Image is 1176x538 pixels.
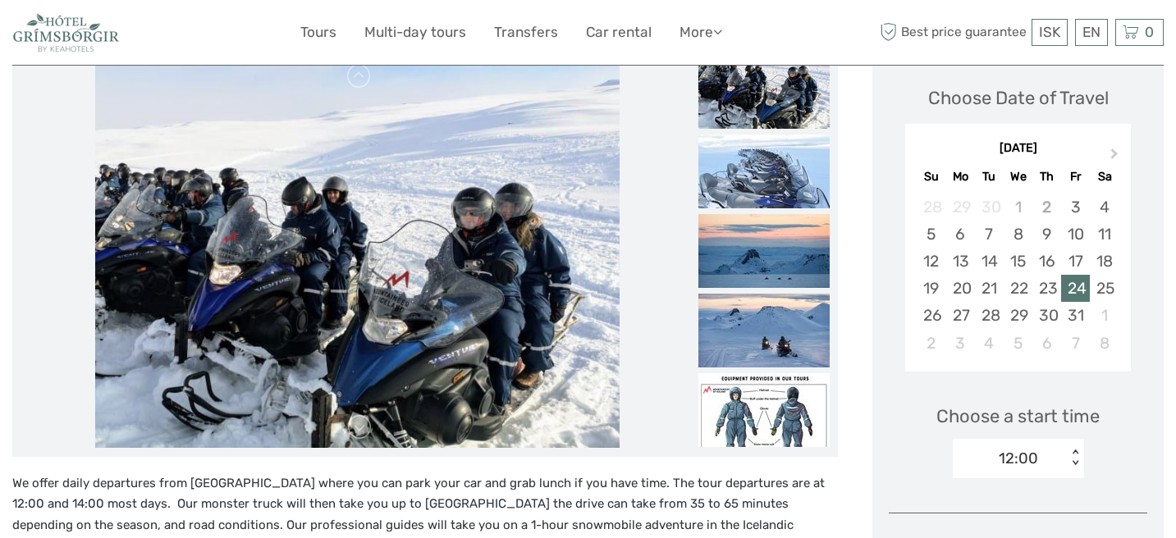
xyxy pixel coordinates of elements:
[698,134,830,208] img: a662909e57874bb8a24ac8d14b57afe6_slider_thumbnail.jpg
[999,448,1038,469] div: 12:00
[917,275,945,302] div: Choose Sunday, October 19th, 2025
[1103,144,1129,171] button: Next Month
[917,302,945,329] div: Choose Sunday, October 26th, 2025
[946,221,975,248] div: Choose Monday, October 6th, 2025
[1090,166,1119,188] div: Sa
[1061,330,1090,357] div: Choose Friday, November 7th, 2025
[1061,302,1090,329] div: Choose Friday, October 31st, 2025
[1061,275,1090,302] div: Choose Friday, October 24th, 2025
[1061,166,1090,188] div: Fr
[917,330,945,357] div: Choose Sunday, November 2nd, 2025
[975,194,1004,221] div: Not available Tuesday, September 30th, 2025
[1061,194,1090,221] div: Choose Friday, October 3rd, 2025
[946,248,975,275] div: Choose Monday, October 13th, 2025
[1142,24,1156,40] span: 0
[1090,248,1119,275] div: Choose Saturday, October 18th, 2025
[946,302,975,329] div: Choose Monday, October 27th, 2025
[946,330,975,357] div: Choose Monday, November 3rd, 2025
[364,21,466,44] a: Multi-day tours
[1004,275,1032,302] div: Choose Wednesday, October 22nd, 2025
[936,403,1100,429] span: Choose a start time
[1075,19,1108,46] div: EN
[928,85,1109,111] div: Choose Date of Travel
[1090,330,1119,357] div: Choose Saturday, November 8th, 2025
[975,221,1004,248] div: Choose Tuesday, October 7th, 2025
[946,194,975,221] div: Not available Monday, September 29th, 2025
[917,248,945,275] div: Choose Sunday, October 12th, 2025
[1004,248,1032,275] div: Choose Wednesday, October 15th, 2025
[975,302,1004,329] div: Choose Tuesday, October 28th, 2025
[189,25,208,45] button: Open LiveChat chat widget
[1090,275,1119,302] div: Choose Saturday, October 25th, 2025
[698,55,830,129] img: d1103596fe434076894fede8ef681890_slider_thumbnail.jpg
[1039,24,1060,40] span: ISK
[1032,275,1061,302] div: Choose Thursday, October 23rd, 2025
[1004,194,1032,221] div: Not available Wednesday, October 1st, 2025
[917,166,945,188] div: Su
[946,166,975,188] div: Mo
[876,19,1027,46] span: Best price guarantee
[1032,302,1061,329] div: Choose Thursday, October 30th, 2025
[1004,302,1032,329] div: Choose Wednesday, October 29th, 2025
[23,29,185,42] p: We're away right now. Please check back later!
[95,55,620,449] img: d1103596fe434076894fede8ef681890_main_slider.jpg
[698,294,830,367] img: c2e20eff45dc4971b2cb68c02d4f1ced_slider_thumbnail.jpg
[1090,302,1119,329] div: Choose Saturday, November 1st, 2025
[975,330,1004,357] div: Choose Tuesday, November 4th, 2025
[1004,221,1032,248] div: Choose Wednesday, October 8th, 2025
[975,248,1004,275] div: Choose Tuesday, October 14th, 2025
[586,21,652,44] a: Car rental
[12,12,120,52] img: 2330-0b36fd34-6396-456d-bf6d-def7e598b057_logo_small.jpg
[1061,221,1090,248] div: Choose Friday, October 10th, 2025
[1032,330,1061,357] div: Choose Thursday, November 6th, 2025
[910,194,1125,357] div: month 2025-10
[917,221,945,248] div: Choose Sunday, October 5th, 2025
[300,21,336,44] a: Tours
[1032,248,1061,275] div: Choose Thursday, October 16th, 2025
[1090,221,1119,248] div: Choose Saturday, October 11th, 2025
[1004,166,1032,188] div: We
[494,21,558,44] a: Transfers
[698,373,830,447] img: 0b2dc18640e749cc9db9f0ec22847144_slider_thumbnail.jpeg
[975,166,1004,188] div: Tu
[698,214,830,288] img: 159892f02703465eb6f1aca5f83bbc69_slider_thumbnail.jpg
[905,140,1131,157] div: [DATE]
[975,275,1004,302] div: Choose Tuesday, October 21st, 2025
[917,194,945,221] div: Not available Sunday, September 28th, 2025
[1004,330,1032,357] div: Choose Wednesday, November 5th, 2025
[680,21,722,44] a: More
[1068,449,1082,467] div: < >
[1032,221,1061,248] div: Choose Thursday, October 9th, 2025
[1061,248,1090,275] div: Choose Friday, October 17th, 2025
[1032,166,1061,188] div: Th
[1032,194,1061,221] div: Not available Thursday, October 2nd, 2025
[1090,194,1119,221] div: Choose Saturday, October 4th, 2025
[946,275,975,302] div: Choose Monday, October 20th, 2025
